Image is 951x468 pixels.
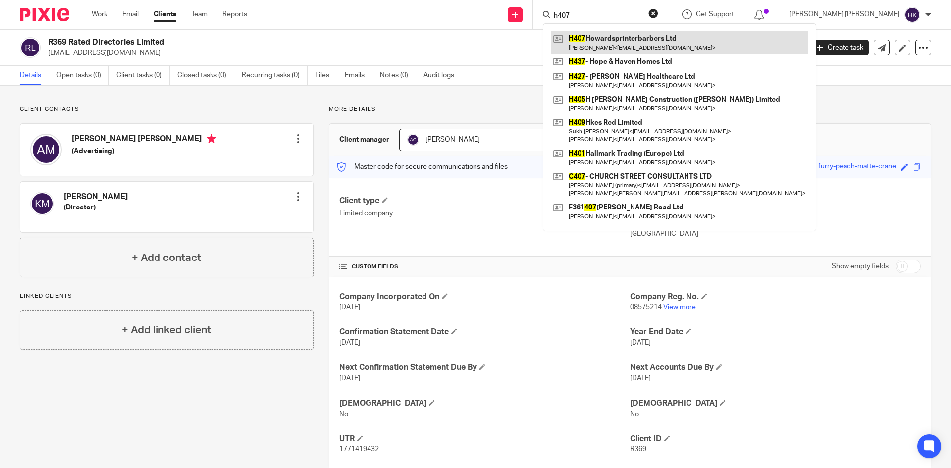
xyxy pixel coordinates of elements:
button: Clear [648,8,658,18]
a: Details [20,66,49,85]
h4: Client type [339,196,630,206]
span: 08575214 [630,304,662,311]
a: Reports [222,9,247,19]
img: svg%3E [30,134,62,165]
a: Client tasks (0) [116,66,170,85]
h4: + Add linked client [122,322,211,338]
a: Open tasks (0) [56,66,109,85]
h4: Client ID [630,434,921,444]
h4: Company Incorporated On [339,292,630,302]
h4: CUSTOM FIELDS [339,263,630,271]
a: Notes (0) [380,66,416,85]
p: More details [329,105,931,113]
span: [DATE] [630,339,651,346]
p: Client contacts [20,105,314,113]
h2: R369 Rated Directories Limited [48,37,647,48]
i: Primary [207,134,216,144]
img: svg%3E [20,37,41,58]
a: Closed tasks (0) [177,66,234,85]
p: [PERSON_NAME] [PERSON_NAME] [789,9,899,19]
img: svg%3E [407,134,419,146]
span: R369 [630,446,646,453]
a: Files [315,66,337,85]
a: Create task [811,40,869,55]
p: [EMAIL_ADDRESS][DOMAIN_NAME] [48,48,796,58]
p: Limited company [339,208,630,218]
p: [GEOGRAPHIC_DATA] [630,229,921,239]
h4: Next Accounts Due By [630,363,921,373]
h4: Confirmation Statement Date [339,327,630,337]
h4: [PERSON_NAME] [64,192,128,202]
a: Team [191,9,208,19]
h4: Year End Date [630,327,921,337]
p: Master code for secure communications and files [337,162,508,172]
a: Email [122,9,139,19]
span: [DATE] [630,375,651,382]
span: [DATE] [339,304,360,311]
img: svg%3E [30,192,54,215]
h4: Company Reg. No. [630,292,921,302]
a: Audit logs [423,66,462,85]
h5: (Director) [64,203,128,212]
span: No [630,411,639,417]
span: [PERSON_NAME] [425,136,480,143]
p: Linked clients [20,292,314,300]
span: No [339,411,348,417]
a: Recurring tasks (0) [242,66,308,85]
h4: Next Confirmation Statement Due By [339,363,630,373]
label: Show empty fields [832,261,889,271]
h4: + Add contact [132,250,201,265]
h5: (Advertising) [72,146,216,156]
div: furry-peach-matte-crane [818,161,896,173]
h4: [PERSON_NAME] [PERSON_NAME] [72,134,216,146]
a: View more [663,304,696,311]
input: Search [553,12,642,21]
h3: Client manager [339,135,389,145]
span: [DATE] [339,375,360,382]
span: 1771419432 [339,446,379,453]
span: Get Support [696,11,734,18]
a: Work [92,9,107,19]
img: Pixie [20,8,69,21]
h4: [DEMOGRAPHIC_DATA] [630,398,921,409]
a: Emails [345,66,372,85]
span: [DATE] [339,339,360,346]
img: svg%3E [904,7,920,23]
h4: UTR [339,434,630,444]
h4: [DEMOGRAPHIC_DATA] [339,398,630,409]
a: Clients [154,9,176,19]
